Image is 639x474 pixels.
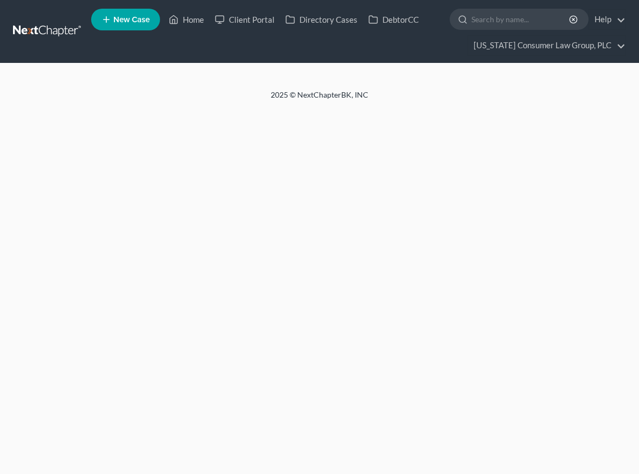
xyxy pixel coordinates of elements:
[209,10,280,29] a: Client Portal
[363,10,424,29] a: DebtorCC
[113,16,150,24] span: New Case
[589,10,625,29] a: Help
[280,10,363,29] a: Directory Cases
[468,36,625,55] a: [US_STATE] Consumer Law Group, PLC
[59,89,580,109] div: 2025 © NextChapterBK, INC
[163,10,209,29] a: Home
[471,9,571,29] input: Search by name...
